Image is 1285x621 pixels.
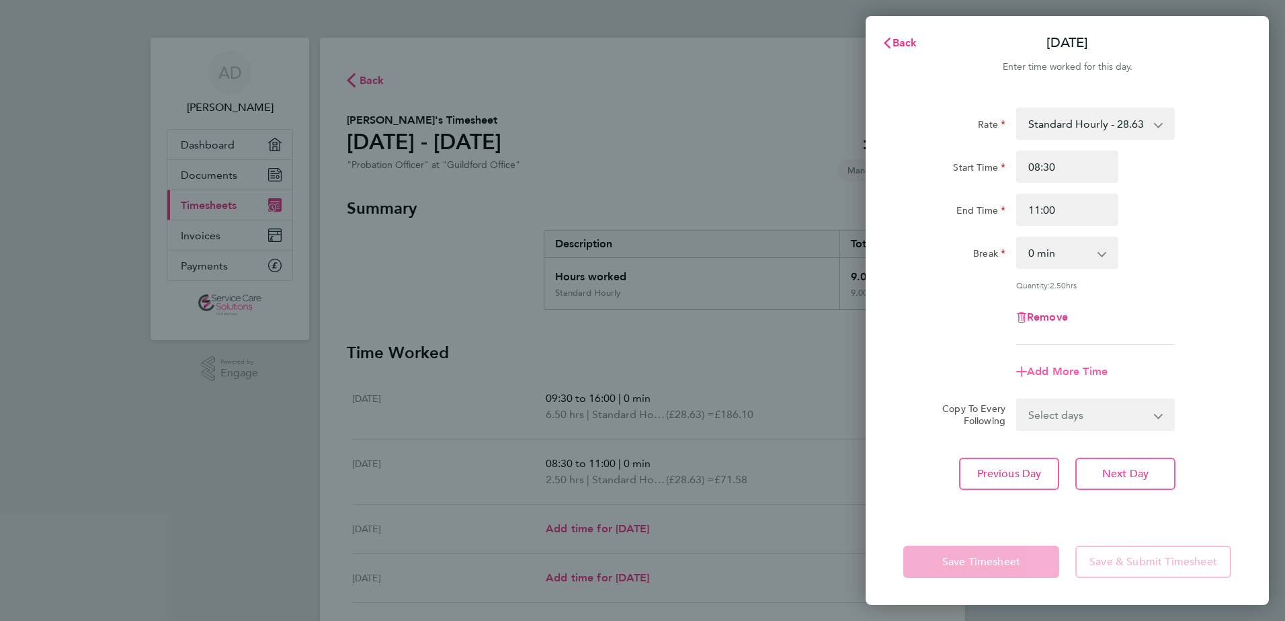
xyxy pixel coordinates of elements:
span: Next Day [1102,467,1149,481]
div: Quantity: hrs [1016,280,1175,290]
span: Remove [1027,310,1068,323]
span: Add More Time [1027,365,1108,378]
button: Add More Time [1016,366,1108,377]
label: Break [973,247,1005,263]
span: Previous Day [977,467,1042,481]
input: E.g. 18:00 [1016,194,1118,226]
span: Back [893,36,917,49]
div: Enter time worked for this day. [866,59,1269,75]
label: End Time [956,204,1005,220]
button: Remove [1016,312,1068,323]
span: 2.50 [1050,280,1066,290]
p: [DATE] [1046,34,1088,52]
label: Start Time [953,161,1005,177]
button: Previous Day [959,458,1059,490]
button: Next Day [1075,458,1175,490]
label: Rate [978,118,1005,134]
input: E.g. 08:00 [1016,151,1118,183]
button: Back [868,30,931,56]
label: Copy To Every Following [931,403,1005,427]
